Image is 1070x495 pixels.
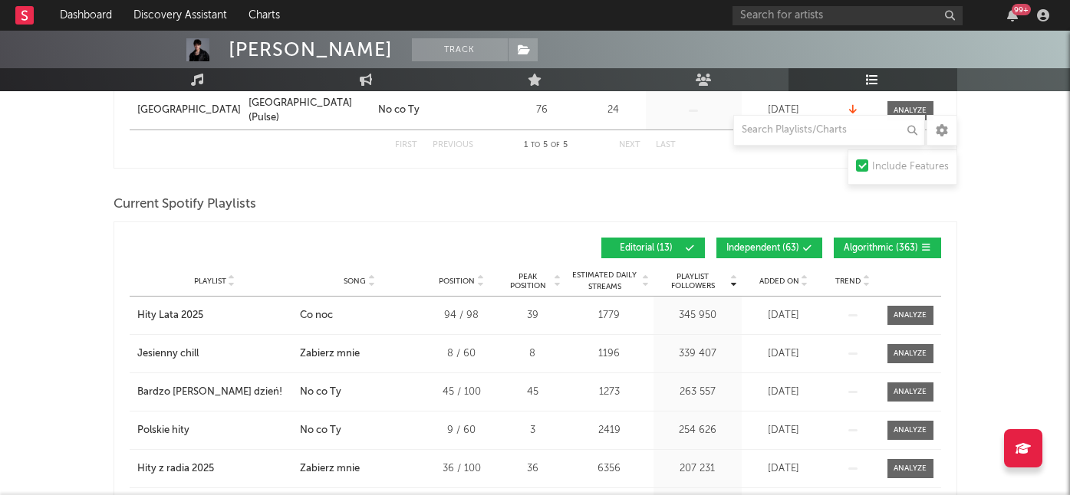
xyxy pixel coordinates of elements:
[569,385,650,400] div: 1273
[733,115,925,146] input: Search Playlists/Charts
[439,277,475,286] span: Position
[504,136,588,155] div: 1 5 5
[531,142,540,149] span: to
[137,461,292,477] a: Hity z radia 2025
[746,346,822,362] div: [DATE]
[584,103,642,118] div: 24
[551,142,560,149] span: of
[114,195,256,214] span: Current Spotify Playlists
[504,423,561,438] div: 3
[746,423,822,438] div: [DATE]
[137,308,292,323] a: Hity Lata 2025
[194,277,226,286] span: Playlist
[504,346,561,362] div: 8
[137,423,292,438] a: Polskie hity
[229,38,393,61] div: [PERSON_NAME]
[412,38,508,61] button: Track
[844,244,918,253] span: Algorithmic ( 363 )
[300,346,360,362] div: Zabierz mnie
[835,277,861,286] span: Trend
[504,272,552,290] span: Peak Position
[427,385,496,400] div: 45 / 100
[137,308,203,323] div: Hity Lata 2025
[569,270,640,293] span: Estimated Daily Streams
[137,385,292,400] a: Bardzo [PERSON_NAME] dzień!
[249,96,370,126] a: [GEOGRAPHIC_DATA] (Pulse)
[508,103,577,118] div: 76
[759,277,799,286] span: Added On
[656,141,676,149] button: Last
[137,423,189,438] div: Polskie hity
[300,385,341,400] div: No co Ty
[569,308,650,323] div: 1779
[504,461,561,477] div: 36
[657,385,738,400] div: 263 557
[504,308,561,323] div: 39
[619,141,640,149] button: Next
[657,308,738,323] div: 345 950
[137,461,214,477] div: Hity z radia 2025
[569,461,650,477] div: 6356
[300,308,333,323] div: Co noc
[569,346,650,362] div: 1196
[601,238,705,258] button: Editorial(13)
[137,346,199,362] div: Jesienny chill
[427,346,496,362] div: 8 / 60
[746,461,822,477] div: [DATE]
[378,103,500,118] a: No co Ty
[746,308,822,323] div: [DATE]
[300,423,341,438] div: No co Ty
[137,103,241,118] a: [GEOGRAPHIC_DATA]
[427,461,496,477] div: 36 / 100
[1012,4,1031,15] div: 99 +
[657,461,738,477] div: 207 231
[733,6,963,25] input: Search for artists
[427,308,496,323] div: 94 / 98
[137,346,292,362] a: Jesienny chill
[872,158,949,176] div: Include Features
[569,423,650,438] div: 2419
[611,244,682,253] span: Editorial ( 13 )
[716,238,822,258] button: Independent(63)
[746,385,822,400] div: [DATE]
[504,385,561,400] div: 45
[427,423,496,438] div: 9 / 60
[657,272,729,290] span: Playlist Followers
[657,423,738,438] div: 254 626
[378,103,420,118] div: No co Ty
[746,103,822,118] div: [DATE]
[300,461,360,477] div: Zabierz mnie
[344,277,366,286] span: Song
[137,385,282,400] div: Bardzo [PERSON_NAME] dzień!
[395,141,417,149] button: First
[726,244,799,253] span: Independent ( 63 )
[433,141,473,149] button: Previous
[657,346,738,362] div: 339 407
[1007,9,1018,21] button: 99+
[834,238,941,258] button: Algorithmic(363)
